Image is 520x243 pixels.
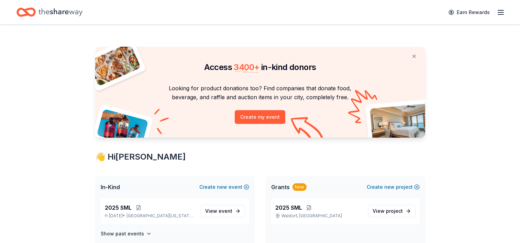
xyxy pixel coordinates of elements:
a: View event [201,205,245,217]
a: Earn Rewards [444,6,494,19]
span: new [384,183,395,191]
span: 2025 SML [105,204,132,212]
span: View [373,207,403,215]
p: [DATE] • [105,213,195,219]
button: Create my event [235,110,285,124]
h4: Show past events [101,230,144,238]
div: 👋 Hi [PERSON_NAME] [95,151,425,162]
span: Grants [271,183,290,191]
p: Looking for product donations too? Find companies that donate food, beverage, and raffle and auct... [103,84,417,102]
span: project [386,208,403,214]
a: Home [16,4,82,20]
span: 3400 + [234,62,259,72]
span: 2025 SML [275,204,302,212]
p: Waldorf, [GEOGRAPHIC_DATA] [275,213,363,219]
button: Createnewevent [199,183,249,191]
button: Createnewproject [367,183,420,191]
span: [GEOGRAPHIC_DATA][US_STATE], [GEOGRAPHIC_DATA] [126,213,195,219]
img: Curvy arrow [291,117,325,143]
button: Show past events [101,230,152,238]
span: new [217,183,227,191]
span: event [219,208,232,214]
div: New [292,183,307,191]
span: View [205,207,232,215]
a: View project [368,205,416,217]
span: Access in-kind donors [204,62,316,72]
span: In-Kind [101,183,120,191]
img: Pizza [87,43,141,86]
